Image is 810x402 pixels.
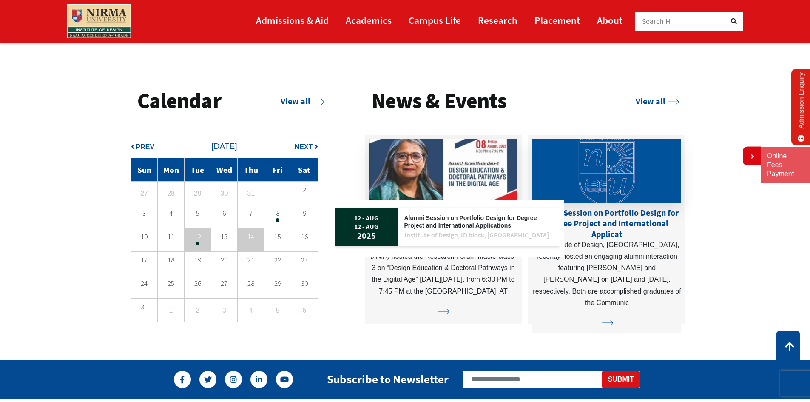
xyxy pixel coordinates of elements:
p: 23 [291,257,318,263]
span: Prev [136,143,155,151]
a: Campus Life [409,11,461,30]
td: 29 [184,182,211,205]
a: View all [281,96,324,106]
span: 12 - Aug [335,222,398,231]
a: Admissions & Aid [256,11,329,30]
span: 2025 [335,231,398,241]
p: 29 [264,280,291,287]
p: 31 [131,304,158,310]
img: main_logo [67,4,131,38]
a: Online Fees Payment [767,152,804,178]
td: Thu [238,158,264,182]
td: [DATE] [131,135,318,158]
p: 27 [211,280,238,287]
p: 15 [264,234,291,240]
button: Prev [131,141,155,153]
td: Sun [131,158,158,182]
p: 1 [264,187,291,193]
td: Sat [291,158,318,182]
a: Academics [346,11,392,30]
h2: Subscribe to Newsletter [327,372,449,386]
td: 30 [211,182,238,205]
p: 10 [131,234,158,240]
p: 14 [238,231,264,242]
img: Alumni Session on Portfolio Design for Degree Project and International Applications [532,139,681,203]
p: 24 [131,280,158,287]
p: 22 [264,257,291,263]
h3: Alumni Session on Portfolio Design for Degree Project and International Applications [404,214,554,229]
button: Submit [602,371,640,388]
a: Placement [534,11,580,30]
a: View all [636,96,679,106]
h3: Calendar [137,88,221,114]
a: Alumni Session on Portfolio Design for Degree Project and International Applicat [535,207,679,239]
a: 12 - Aug12 - Aug2025 Alumni Session on Portfolio Design for Degree Project and International Appl... [335,208,560,246]
p: 12 [185,234,211,240]
img: Masterclass by Prof Sangita Shroff on Design Education and Doctoral Pathways in the Digital Age [369,139,518,203]
p: 9 [291,210,318,217]
a: About [597,11,622,30]
p: 19 [185,257,211,263]
p: 28 [238,280,264,287]
td: Fri [264,158,291,182]
span: Next [295,143,313,151]
p: 6 [211,210,238,217]
button: Next [295,141,318,153]
p: 13 [211,234,238,240]
td: 27 [131,182,158,205]
td: 3 [211,299,238,322]
td: 4 [238,299,264,322]
p: 4 [158,210,184,217]
td: Mon [158,158,185,182]
p: The Ahmedabad Management Association (AMA) hosted the Research Forum Masterclass-3 on “Design Edu... [369,239,518,297]
span: Institute of Design, ID block, [GEOGRAPHIC_DATA] [404,231,549,239]
td: 6 [291,299,318,322]
p: 26 [185,280,211,287]
span: Search H [642,17,671,26]
td: 5 [264,299,291,322]
p: 5 [185,210,211,217]
a: Research [478,11,517,30]
p: 16 [291,234,318,240]
p: 18 [158,257,184,263]
td: 28 [158,182,185,205]
p: 20 [211,257,238,263]
p: The Institute of Design, [GEOGRAPHIC_DATA], recently hosted an engaging alumni interaction featur... [532,239,681,308]
td: 1 [158,299,185,322]
p: 3 [131,210,158,217]
span: 12 - Aug [335,214,398,222]
p: 30 [291,280,318,287]
p: 8 [264,210,291,217]
p: 21 [238,257,264,263]
td: Tue [184,158,211,182]
p: 11 [158,234,184,240]
p: 2 [291,187,318,193]
td: 2 [184,299,211,322]
p: 7 [238,210,264,217]
p: 17 [131,257,158,263]
p: 25 [158,280,184,287]
td: Wed [211,158,238,182]
h3: News & Events [371,88,507,114]
td: 31 [238,182,264,205]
